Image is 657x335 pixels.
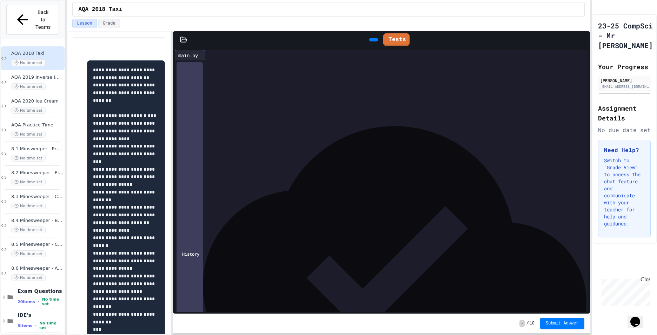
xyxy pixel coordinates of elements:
[11,83,46,90] span: No time set
[35,9,51,31] span: Back to Teams
[11,155,46,162] span: No time set
[18,323,32,328] span: 5 items
[78,5,122,14] span: AQA 2018 Taxi
[98,19,120,28] button: Grade
[11,146,63,152] span: 8.1 Minsweeper - Print Grid
[39,321,63,330] span: No time set
[530,321,535,326] span: 10
[18,312,63,318] span: IDE's
[519,320,525,327] span: -
[11,74,63,80] span: AQA 2019 Inverse Images
[175,50,205,60] div: main.py
[72,19,97,28] button: Lesson
[11,218,63,224] span: 8.4 Minesweeper - Basic Version
[598,21,653,50] h1: 23-25 CompSci - Mr [PERSON_NAME]
[540,318,584,329] button: Submit Answer
[11,98,63,104] span: AQA 2020 Ice Cream
[11,274,46,281] span: No time set
[3,3,48,45] div: Chat with us now!Close
[628,307,650,328] iframe: chat widget
[6,5,59,35] button: Back to Teams
[546,321,579,326] span: Submit Answer
[11,194,63,200] span: 8.3 Minesweeper - Count Bombs
[38,299,39,304] span: •
[598,62,651,72] h2: Your Progress
[175,52,201,59] div: main.py
[11,51,63,57] span: AQA 2018 Taxi
[11,265,63,271] span: 8.6 Minesweeper - Automatic Player
[11,122,63,128] span: AQA Practice Time
[11,203,46,209] span: No time set
[599,276,650,306] iframe: chat widget
[11,170,63,176] span: 8.2 Minesweeper - Place Bombs
[600,77,649,84] div: [PERSON_NAME]
[42,297,64,306] span: No time set
[526,321,529,326] span: /
[598,103,651,123] h2: Assignment Details
[604,157,645,227] p: Switch to "Grade View" to access the chat feature and communicate with your teacher for help and ...
[11,131,46,138] span: No time set
[598,126,651,134] div: No due date set
[11,250,46,257] span: No time set
[18,288,63,294] span: Exam Questions
[18,300,35,304] span: 20 items
[35,323,36,328] span: •
[600,84,649,89] div: [EMAIL_ADDRESS][DOMAIN_NAME]
[383,33,410,46] a: Tests
[11,59,46,66] span: No time set
[604,146,645,154] h3: Need Help?
[11,226,46,233] span: No time set
[11,242,63,248] span: 8.5 Minesweeper - Clear Area
[11,107,46,114] span: No time set
[11,179,46,185] span: No time set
